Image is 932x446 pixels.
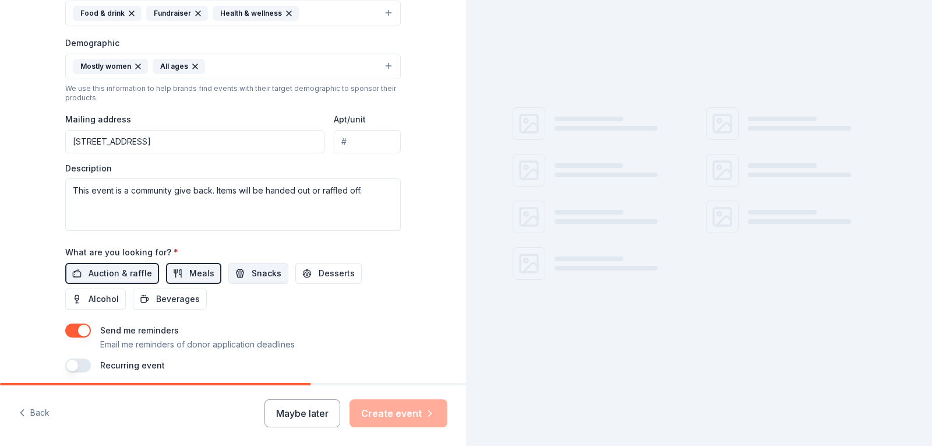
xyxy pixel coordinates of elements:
[228,263,288,284] button: Snacks
[89,292,119,306] span: Alcohol
[213,6,299,21] div: Health & wellness
[146,6,208,21] div: Fundraiser
[133,289,207,310] button: Beverages
[252,266,281,280] span: Snacks
[89,266,152,280] span: Auction & raffle
[65,84,401,103] div: We use this information to help brands find events with their target demographic to sponsor their...
[65,54,401,79] button: Mostly womenAll ages
[65,163,112,174] label: Description
[65,263,159,284] button: Auction & raffle
[100,325,179,335] label: Send me reminders
[73,59,148,74] div: Mostly women
[65,114,131,125] label: Mailing address
[65,178,401,231] textarea: This event is a community give back. Items will be handed out or raffled off.
[65,37,119,49] label: Demographic
[264,399,340,427] button: Maybe later
[100,338,295,352] p: Email me reminders of donor application deadlines
[100,360,165,370] label: Recurring event
[295,263,362,284] button: Desserts
[153,59,205,74] div: All ages
[334,130,401,153] input: #
[65,130,324,153] input: Enter a US address
[189,266,214,280] span: Meals
[166,263,221,284] button: Meals
[19,401,50,426] button: Back
[65,247,178,258] label: What are you looking for?
[334,114,366,125] label: Apt/unit
[65,289,126,310] button: Alcohol
[65,1,401,26] button: Food & drinkFundraiserHealth & wellness
[73,6,142,21] div: Food & drink
[156,292,200,306] span: Beverages
[319,266,355,280] span: Desserts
